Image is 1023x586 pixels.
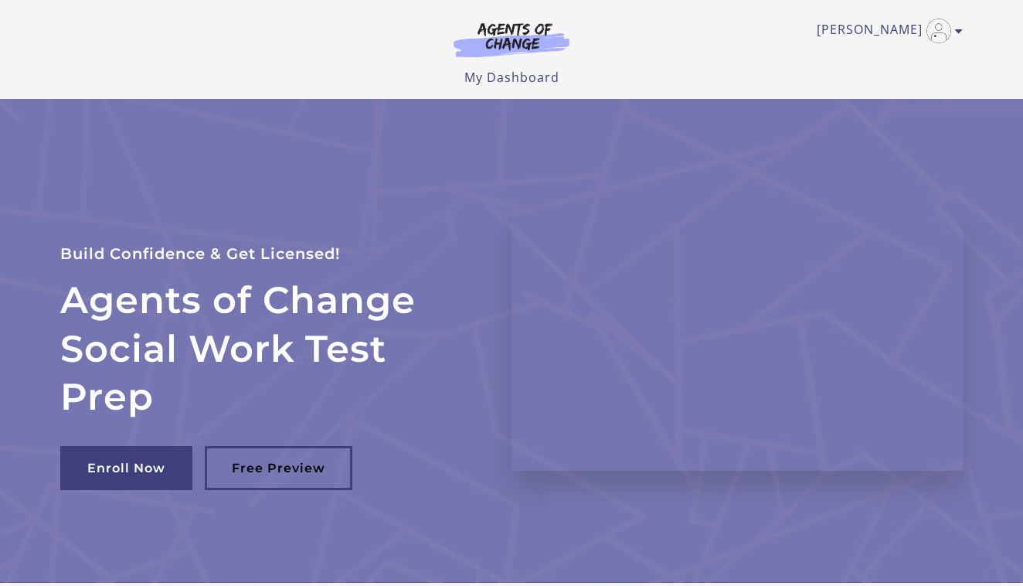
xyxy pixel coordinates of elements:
[60,241,474,267] p: Build Confidence & Get Licensed!
[205,446,352,490] a: Free Preview
[464,69,559,86] a: My Dashboard
[60,276,474,421] h2: Agents of Change Social Work Test Prep
[817,19,955,43] a: Toggle menu
[60,446,192,490] a: Enroll Now
[437,22,586,57] img: Agents of Change Logo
